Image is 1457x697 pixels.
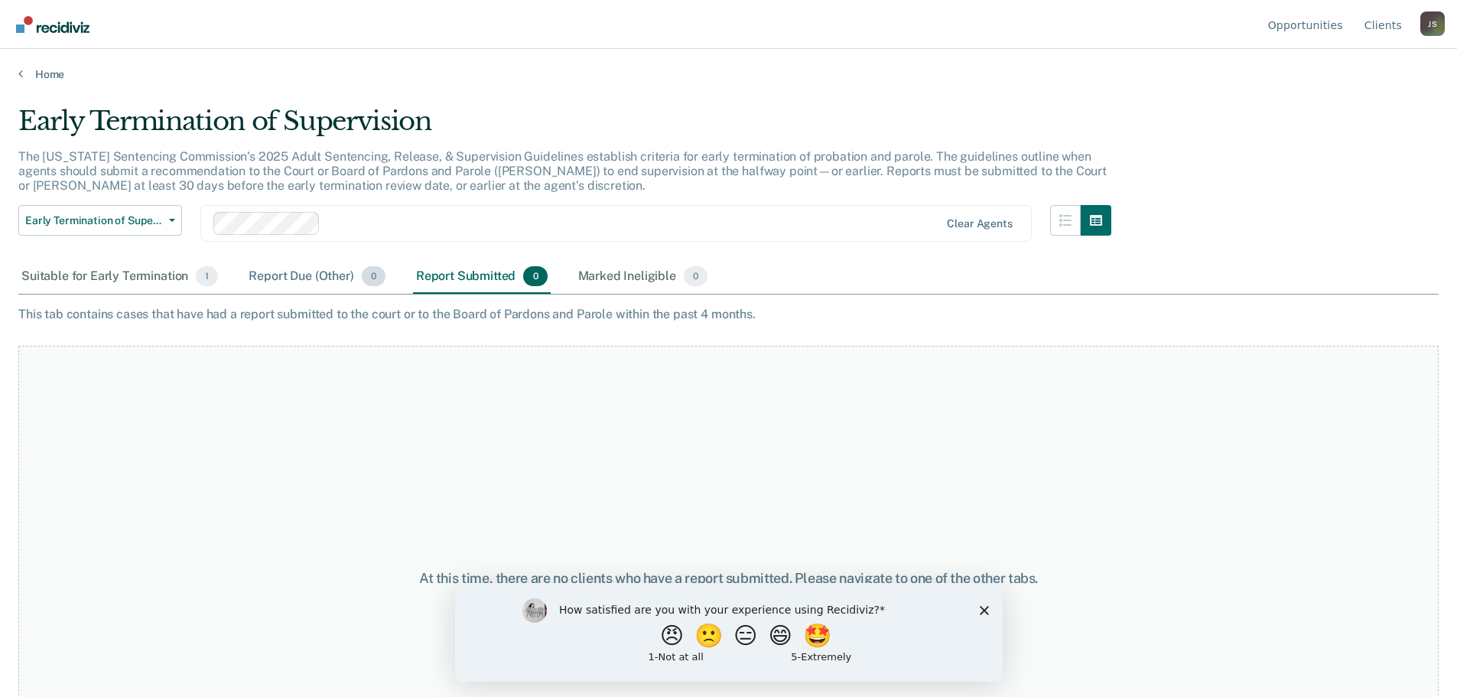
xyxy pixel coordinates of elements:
p: The [US_STATE] Sentencing Commission’s 2025 Adult Sentencing, Release, & Supervision Guidelines e... [18,149,1107,193]
span: 1 [196,266,218,286]
div: This tab contains cases that have had a report submitted to the court or to the Board of Pardons ... [18,307,1439,321]
a: Home [18,67,1439,81]
img: Recidiviz [16,16,89,33]
span: Early Termination of Supervision [25,214,163,227]
div: Clear agents [947,217,1012,230]
button: Early Termination of Supervision [18,205,182,236]
div: Report Due (Other)0 [246,260,388,294]
div: Early Termination of Supervision [18,106,1111,149]
div: Report Submitted0 [413,260,551,294]
div: Marked Ineligible0 [575,260,711,294]
span: 0 [523,266,547,286]
iframe: Survey by Kim from Recidiviz [455,583,1003,682]
div: J S [1420,11,1445,36]
span: 0 [362,266,385,286]
div: At this time, there are no clients who have a report submitted. Please navigate to one of the oth... [374,570,1084,587]
span: 0 [684,266,707,286]
div: Suitable for Early Termination1 [18,260,221,294]
button: Profile dropdown button [1420,11,1445,36]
